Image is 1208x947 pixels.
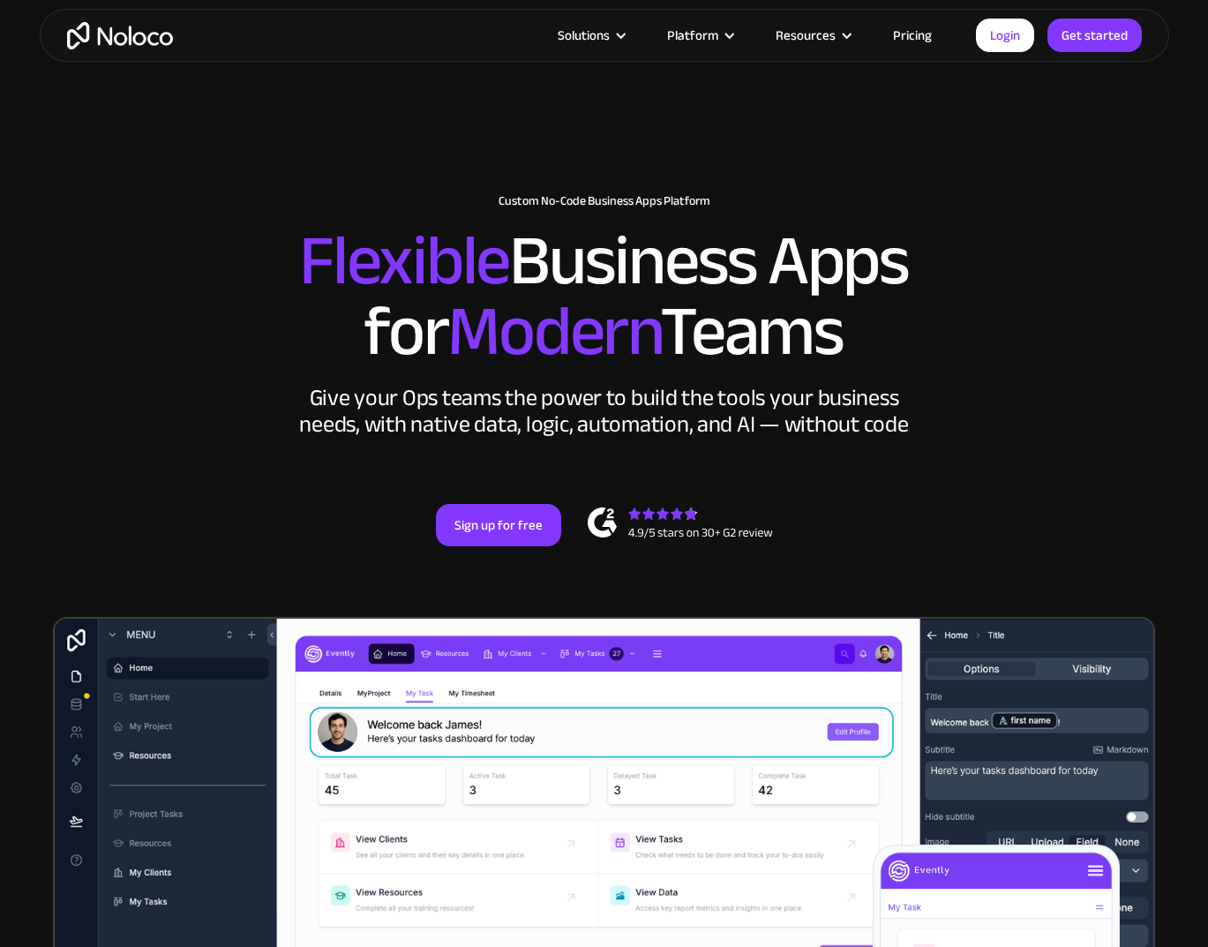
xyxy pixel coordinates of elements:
div: Resources [776,24,836,47]
div: Give your Ops teams the power to build the tools your business needs, with native data, logic, au... [296,385,913,438]
a: Pricing [871,24,954,47]
h1: Custom No-Code Business Apps Platform [57,194,1152,208]
a: home [67,22,173,49]
a: Login [976,19,1034,52]
span: Modern [447,266,660,397]
div: Solutions [558,24,610,47]
h2: Business Apps for Teams [57,226,1152,367]
a: Get started [1047,19,1142,52]
div: Platform [667,24,718,47]
a: Sign up for free [436,504,561,546]
div: Solutions [536,24,645,47]
div: Platform [645,24,754,47]
span: Flexible [299,195,509,327]
div: Resources [754,24,871,47]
